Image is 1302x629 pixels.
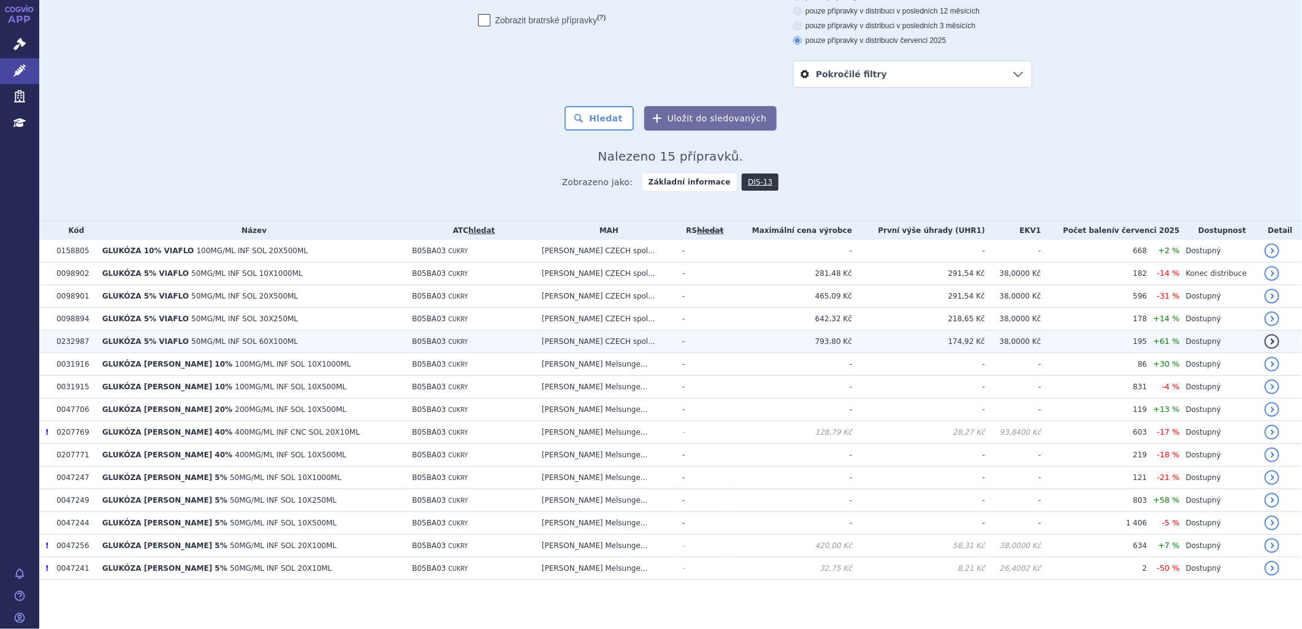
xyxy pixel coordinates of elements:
td: 182 [1041,262,1148,285]
th: Dostupnost [1180,221,1259,240]
span: B05BA03 [412,314,446,323]
span: 50MG/ML INF SOL 10X500ML [230,519,337,527]
button: Uložit do sledovaných [644,106,777,131]
span: Poslední data tohoto produktu jsou ze SCAU platného k 01.05.2023. [45,428,48,436]
td: 1 406 [1041,512,1148,535]
td: Dostupný [1180,240,1259,262]
td: - [985,398,1041,421]
td: - [676,376,728,398]
strong: Základní informace [642,173,737,191]
td: [PERSON_NAME] Melsunge... [536,444,676,467]
span: GLUKÓZA [PERSON_NAME] 5% [102,541,227,550]
button: Hledat [565,106,634,131]
td: [PERSON_NAME] CZECH spol... [536,240,676,262]
td: 38,0000 Kč [985,262,1041,285]
td: 0047247 [50,467,96,489]
td: - [676,557,728,580]
span: B05BA03 [412,496,446,505]
span: GLUKÓZA [PERSON_NAME] 5% [102,473,227,482]
span: GLUKÓZA [PERSON_NAME] 40% [102,428,232,436]
td: 0031916 [50,353,96,376]
td: 291,54 Kč [852,262,985,285]
td: 0047244 [50,512,96,535]
td: - [985,353,1041,376]
td: - [728,376,853,398]
span: GLUKÓZA 5% VIAFLO [102,314,189,323]
td: [PERSON_NAME] Melsunge... [536,353,676,376]
th: Maximální cena výrobce [728,221,853,240]
span: +61 % [1153,337,1179,346]
span: B05BA03 [412,292,446,300]
th: První výše úhrady (UHR1) [852,221,985,240]
a: DIS-13 [742,173,779,191]
td: 291,54 Kč [852,285,985,308]
td: - [985,489,1041,512]
span: +2 % [1159,246,1180,255]
td: 38,0000 Kč [985,285,1041,308]
td: 0207769 [50,421,96,444]
a: detail [1265,402,1279,417]
td: Dostupný [1180,421,1259,444]
th: Počet balení [1041,221,1180,240]
span: B05BA03 [412,519,446,527]
td: - [852,444,985,467]
td: - [676,489,728,512]
span: -4 % [1162,382,1180,391]
a: detail [1265,448,1279,462]
td: 195 [1041,330,1148,353]
td: Dostupný [1180,376,1259,398]
span: 50MG/ML INF SOL 60X100ML [191,337,298,346]
td: 793,80 Kč [728,330,853,353]
td: 0047256 [50,535,96,557]
span: B05BA03 [412,451,446,459]
td: 0207771 [50,444,96,467]
td: 178 [1041,308,1148,330]
td: Dostupný [1180,512,1259,535]
td: 219 [1041,444,1148,467]
span: GLUKÓZA [PERSON_NAME] 5% [102,519,227,527]
td: [PERSON_NAME] CZECH spol... [536,285,676,308]
a: detail [1265,357,1279,372]
td: 634 [1041,535,1148,557]
td: 831 [1041,376,1148,398]
span: -50 % [1157,563,1179,573]
span: GLUKÓZA [PERSON_NAME] 10% [102,360,232,368]
a: detail [1265,334,1279,349]
td: - [852,489,985,512]
span: B05BA03 [412,337,446,346]
span: CUKRY [448,316,468,322]
td: 121 [1041,467,1148,489]
td: - [676,467,728,489]
a: detail [1265,561,1279,576]
span: B05BA03 [412,383,446,391]
td: 0031915 [50,376,96,398]
span: -5 % [1162,518,1180,527]
td: [PERSON_NAME] CZECH spol... [536,330,676,353]
span: CUKRY [448,452,468,459]
td: Dostupný [1180,467,1259,489]
span: CUKRY [448,406,468,413]
td: Dostupný [1180,444,1259,467]
span: 50MG/ML INF SOL 20X10ML [230,564,332,573]
span: CUKRY [448,475,468,481]
td: 0098901 [50,285,96,308]
td: 642,32 Kč [728,308,853,330]
span: 100MG/ML INF SOL 10X500ML [235,383,346,391]
span: CUKRY [448,429,468,436]
span: v červenci 2025 [1114,226,1179,235]
td: [PERSON_NAME] CZECH spol... [536,308,676,330]
a: hledat [468,226,495,235]
span: B05BA03 [412,360,446,368]
td: 28,27 Kč [852,421,985,444]
td: - [985,512,1041,535]
span: -14 % [1157,269,1179,278]
td: - [985,467,1041,489]
td: - [985,376,1041,398]
span: GLUKÓZA 5% VIAFLO [102,292,189,300]
td: Dostupný [1180,557,1259,580]
td: - [728,444,853,467]
td: - [676,330,728,353]
span: Nalezeno 15 přípravků. [598,149,744,164]
th: Název [96,221,406,240]
td: Dostupný [1180,285,1259,308]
